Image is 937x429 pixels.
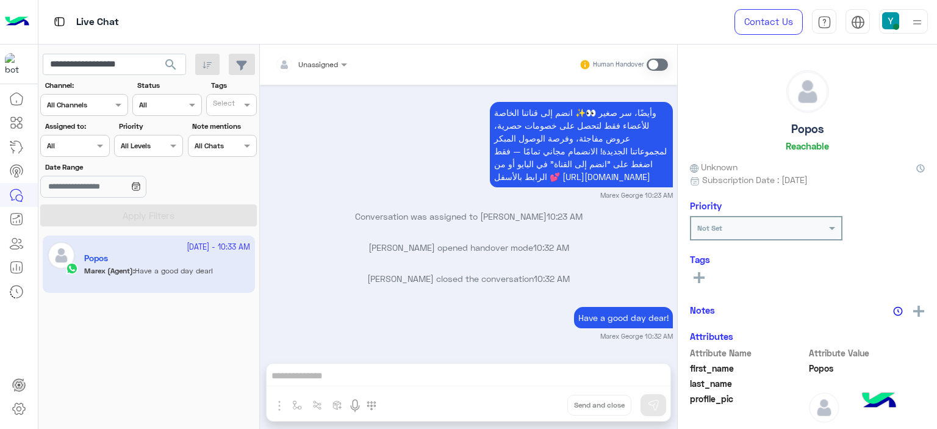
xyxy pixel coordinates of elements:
[5,9,29,35] img: Logo
[809,362,925,375] span: Popos
[786,140,829,151] h6: Reachable
[817,15,831,29] img: tab
[858,380,900,423] img: hulul-logo.png
[298,60,338,69] span: Unassigned
[690,200,722,211] h6: Priority
[534,273,570,284] span: 10:32 AM
[690,331,733,342] h6: Attributes
[593,60,644,70] small: Human Handover
[490,102,673,187] p: 8/10/2025, 10:23 AM
[567,395,631,416] button: Send and close
[137,80,200,91] label: Status
[910,15,925,30] img: profile
[690,392,806,420] span: profile_pic
[690,362,806,375] span: first_name
[812,9,836,35] a: tab
[163,57,178,72] span: search
[119,121,182,132] label: Priority
[547,211,583,222] span: 10:23 AM
[734,9,803,35] a: Contact Us
[265,210,673,223] p: Conversation was assigned to [PERSON_NAME]
[211,98,235,112] div: Select
[494,107,667,182] span: وأيضًا، سر صغير 👀✨ انضم إلى قناتنا الخاصة للأعضاء فقط لتحصل على خصومات حصرية، عروض مفاجئة، وفرصة ...
[882,12,899,29] img: userImage
[574,307,673,328] p: 8/10/2025, 10:32 AM
[690,305,715,315] h6: Notes
[265,272,673,285] p: [PERSON_NAME] closed the conversation
[156,54,186,80] button: search
[76,14,119,31] p: Live Chat
[809,392,839,423] img: defaultAdmin.png
[702,173,808,186] span: Subscription Date : [DATE]
[690,377,806,390] span: last_name
[600,190,673,200] small: Marex George 10:23 AM
[913,306,924,317] img: add
[809,347,925,359] span: Attribute Value
[5,53,27,75] img: 317874714732967
[40,204,257,226] button: Apply Filters
[791,122,824,136] h5: Popos
[690,254,925,265] h6: Tags
[600,331,673,341] small: Marex George 10:32 AM
[893,306,903,316] img: notes
[851,15,865,29] img: tab
[697,223,722,233] b: Not Set
[690,160,738,173] span: Unknown
[45,162,182,173] label: Date Range
[192,121,255,132] label: Note mentions
[52,14,67,29] img: tab
[787,71,828,112] img: defaultAdmin.png
[690,347,806,359] span: Attribute Name
[265,241,673,254] p: [PERSON_NAME] opened handover mode
[211,80,256,91] label: Tags
[45,121,108,132] label: Assigned to:
[533,242,569,253] span: 10:32 AM
[45,80,127,91] label: Channel:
